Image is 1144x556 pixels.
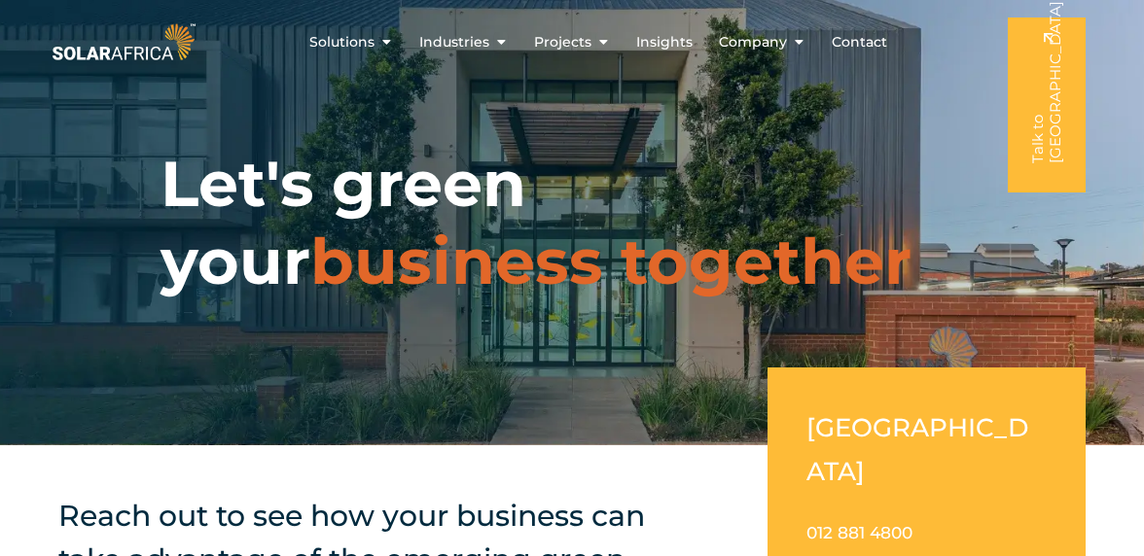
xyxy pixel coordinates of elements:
span: Solutions [309,32,375,52]
span: business together [310,223,912,299]
a: Contact [832,32,887,52]
h2: [GEOGRAPHIC_DATA] [806,406,1047,494]
div: Menu Toggle [198,24,998,60]
nav: Menu [198,24,998,60]
a: 012 881 4800 [806,523,912,542]
span: Projects [534,32,591,52]
a: Insights [636,32,693,52]
span: Company [719,32,787,52]
h1: Let's green your [161,145,983,300]
span: Industries [419,32,489,52]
